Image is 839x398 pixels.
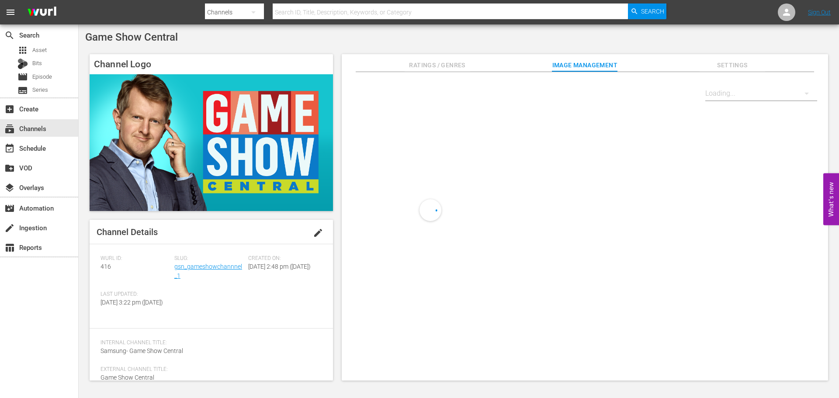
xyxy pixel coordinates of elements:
[700,60,765,71] span: Settings
[17,85,28,96] span: subtitles
[32,46,47,55] span: Asset
[101,374,154,381] span: Game Show Central
[101,366,318,373] span: External Channel Title:
[17,72,28,82] span: movie
[17,45,28,55] span: Asset
[32,59,42,68] span: Bits
[90,54,333,74] h4: Channel Logo
[101,339,318,346] span: Internal Channel Title:
[4,242,15,253] span: Reports
[313,228,323,238] span: edit
[101,299,163,306] span: [DATE] 3:22 pm ([DATE])
[101,263,111,270] span: 416
[21,2,63,23] img: ans4CAIJ8jUAAAAAAAAAAAAAAAAAAAAAAAAgQb4GAAAAAAAAAAAAAAAAAAAAAAAAJMjXAAAAAAAAAAAAAAAAAAAAAAAAgAT5G...
[641,3,664,19] span: Search
[85,31,178,43] span: Game Show Central
[808,9,831,16] a: Sign Out
[174,263,242,279] a: gsn_gameshowchannnel_1
[823,173,839,225] button: Open Feedback Widget
[97,227,158,237] span: Channel Details
[4,143,15,154] span: Schedule
[248,263,311,270] span: [DATE] 2:48 pm ([DATE])
[4,163,15,173] span: VOD
[4,183,15,193] span: Overlays
[405,60,470,71] span: Ratings / Genres
[5,7,16,17] span: menu
[308,222,329,243] button: edit
[32,86,48,94] span: Series
[32,73,52,81] span: Episode
[90,74,333,211] img: Game Show Central
[101,347,183,354] span: Samsung- Game Show Central
[17,59,28,69] div: Bits
[4,223,15,233] span: Ingestion
[4,124,15,134] span: Channels
[101,255,170,262] span: Wurl ID:
[628,3,666,19] button: Search
[101,291,170,298] span: Last Updated:
[248,255,318,262] span: Created On:
[4,30,15,41] span: Search
[4,104,15,114] span: Create
[174,255,244,262] span: Slug:
[552,60,617,71] span: Image Management
[4,203,15,214] span: Automation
